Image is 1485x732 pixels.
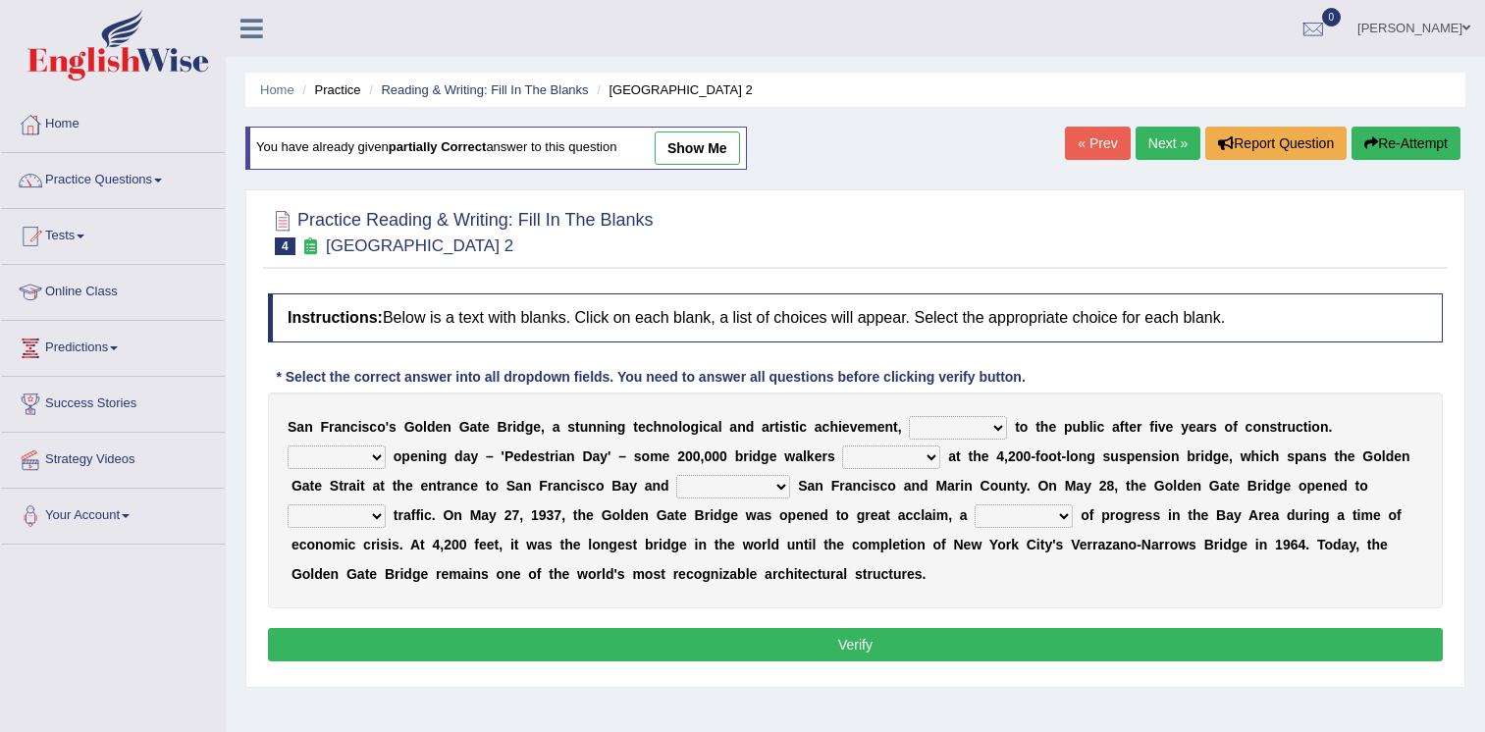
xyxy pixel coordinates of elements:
b: c [1296,419,1303,435]
b: , [541,419,545,435]
b: i [1307,419,1311,435]
b: a [621,478,629,494]
b: a [593,448,601,464]
b: a [470,419,478,435]
li: [GEOGRAPHIC_DATA] 2 [592,80,752,99]
b: n [815,478,823,494]
b: d [746,419,755,435]
b: partially correct [389,140,487,155]
li: Practice [297,80,360,99]
b: i [699,419,703,435]
b: e [1189,419,1196,435]
a: Your Account [1,489,225,538]
b: o [1040,448,1049,464]
b: r [507,419,512,435]
a: « Prev [1065,127,1130,160]
b: G [459,419,470,435]
b: t [360,478,365,494]
b: t [1057,448,1062,464]
b: - [1031,448,1035,464]
b: e [857,419,865,435]
b: e [482,419,490,435]
b: a [372,478,380,494]
b: g [1213,448,1222,464]
a: Strategy Videos [1,433,225,482]
b: n [443,419,451,435]
b: h [397,478,405,494]
b: o [1020,419,1029,435]
b: w [1241,448,1251,464]
b: F [539,478,548,494]
b: r [743,448,748,464]
b: o [670,419,679,435]
b: a [1196,419,1204,435]
b: r [1282,419,1287,435]
b: s [537,448,545,464]
b: e [513,448,521,464]
b: c [569,478,577,494]
b: i [358,419,362,435]
b: u [1287,419,1296,435]
b: n [428,478,437,494]
b: s [362,419,370,435]
b: n [609,419,617,435]
b: f [1149,419,1154,435]
b: G [1362,448,1373,464]
b: o [682,419,691,435]
b: s [1287,448,1295,464]
b: n [454,478,463,494]
b: u [580,419,589,435]
b: s [1119,448,1127,464]
b: – [618,448,626,464]
b: o [377,419,386,435]
b: u [1110,448,1119,464]
b: ' [502,448,504,464]
b: a [553,478,560,494]
b: h [653,419,662,435]
b: a [447,478,454,494]
b: p [1127,448,1136,464]
b: e [1394,448,1402,464]
b: t [1277,419,1282,435]
b: y [629,478,637,494]
b: a [463,448,471,464]
b: o [642,448,651,464]
b: d [454,448,463,464]
button: Re-Attempt [1352,127,1460,160]
b: n [418,448,427,464]
a: Home [1,97,225,146]
b: t [310,478,315,494]
b: o [394,448,402,464]
b: e [1348,448,1355,464]
b: o [1373,448,1382,464]
b: v [850,419,858,435]
b: a [335,419,343,435]
b: c [703,419,711,435]
b: t [1303,419,1308,435]
b: a [795,448,803,464]
b: e [533,419,541,435]
b: F [831,478,840,494]
b: a [1112,419,1120,435]
b: B [611,478,621,494]
b: y [1181,419,1189,435]
b: b [735,448,744,464]
b: ' [386,419,389,435]
b: s [1151,448,1159,464]
b: n [1261,419,1270,435]
b: o [596,478,605,494]
b: a [1303,448,1311,464]
b: s [389,419,397,435]
b: i [1259,448,1263,464]
b: t [956,448,961,464]
b: i [1093,419,1097,435]
b: l [1066,448,1070,464]
span: 4 [275,237,295,255]
b: , [898,419,902,435]
b: l [1382,448,1386,464]
b: d [661,478,669,494]
b: h [1271,448,1280,464]
b: 0 [685,448,693,464]
b: n [1310,448,1319,464]
b: f [1120,419,1125,435]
